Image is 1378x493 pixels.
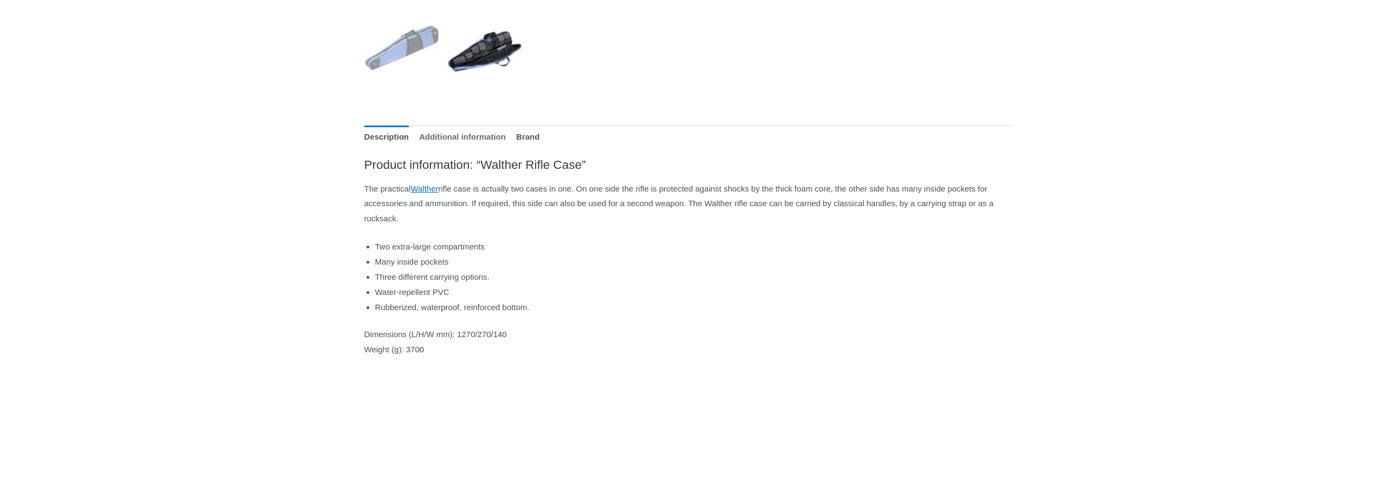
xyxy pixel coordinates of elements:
[375,269,1014,285] li: Three different carrying options.
[419,126,506,149] a: Additional information
[375,254,1014,269] li: Many inside pockets
[447,10,523,85] img: Walther Rifle Case, Soft - Image 2
[364,181,1014,227] p: The practical rifle case is actually two cases in one. On one side the rifle is protected against...
[516,126,539,149] a: Brand
[364,157,1014,173] h2: Product information: “Walther Rifle Case”
[364,126,409,149] a: Description
[410,184,438,193] a: Walther
[375,239,1014,254] li: Two extra-large compartments
[375,285,1014,300] li: Water-repellent PVC
[364,327,1014,357] p: Dimensions (L/H/W mm): 1270/270/140 Weight (g): 3700
[375,300,1014,315] li: Rubberized, waterproof, reinforced bottom.
[364,10,440,85] img: Walther Rifle Case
